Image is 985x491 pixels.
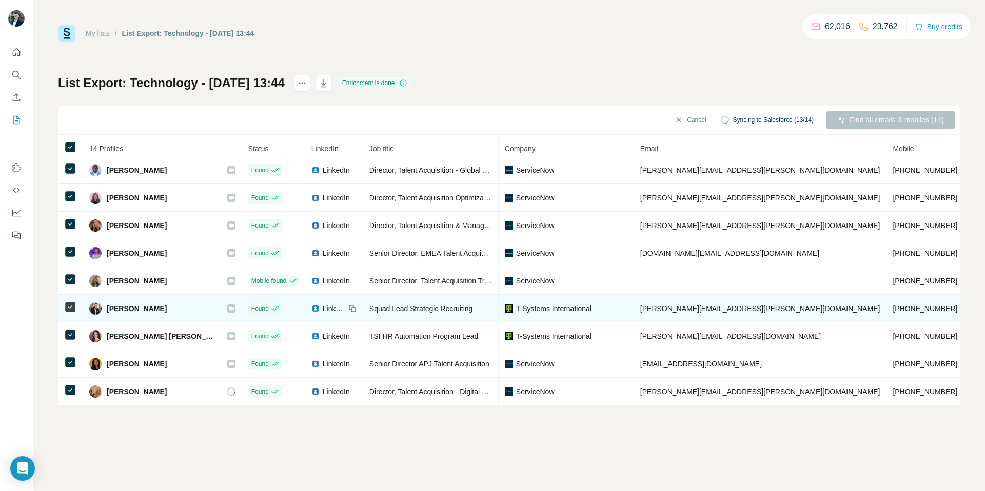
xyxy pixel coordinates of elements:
[89,145,123,153] span: 14 Profiles
[667,111,713,129] button: Cancel
[107,248,167,258] span: [PERSON_NAME]
[369,360,489,368] span: Senior Director APJ Talent Acquisition
[369,277,623,285] span: Senior Director, Talent Acquisition Transformation, Optimization, and Excellence
[516,248,555,258] span: ServiceNow
[323,220,350,231] span: LinkedIn
[640,304,880,313] span: [PERSON_NAME][EMAIL_ADDRESS][PERSON_NAME][DOMAIN_NAME]
[311,166,320,174] img: LinkedIn logo
[323,359,350,369] span: LinkedIn
[893,387,957,396] span: [PHONE_NUMBER]
[893,145,914,153] span: Mobile
[311,277,320,285] img: LinkedIn logo
[107,359,167,369] span: [PERSON_NAME]
[89,385,102,398] img: Avatar
[251,304,269,313] span: Found
[893,277,957,285] span: [PHONE_NUMBER]
[251,249,269,258] span: Found
[516,386,555,397] span: ServiceNow
[107,303,167,314] span: [PERSON_NAME]
[8,203,25,222] button: Dashboard
[893,221,957,230] span: [PHONE_NUMBER]
[89,275,102,287] img: Avatar
[8,88,25,107] button: Enrich CSV
[323,386,350,397] span: LinkedIn
[323,193,350,203] span: LinkedIn
[8,158,25,177] button: Use Surfe on LinkedIn
[369,221,651,230] span: Director, Talent Acquisition & Management Transformation, Optimization, and Excellence
[873,21,898,33] p: 23,762
[251,221,269,230] span: Found
[8,111,25,129] button: My lists
[107,276,167,286] span: [PERSON_NAME]
[505,221,513,230] img: company-logo
[89,164,102,176] img: Avatar
[505,277,513,285] img: company-logo
[516,276,555,286] span: ServiceNow
[640,194,880,202] span: [PERSON_NAME][EMAIL_ADDRESS][PERSON_NAME][DOMAIN_NAME]
[311,221,320,230] img: LinkedIn logo
[89,302,102,315] img: Avatar
[311,387,320,396] img: LinkedIn logo
[323,248,350,258] span: LinkedIn
[505,360,513,368] img: company-logo
[8,181,25,199] button: Use Surfe API
[89,192,102,204] img: Avatar
[640,249,819,257] span: [DOMAIN_NAME][EMAIL_ADDRESS][DOMAIN_NAME]
[893,249,957,257] span: [PHONE_NUMBER]
[89,219,102,232] img: Avatar
[251,332,269,341] span: Found
[89,358,102,370] img: Avatar
[107,193,167,203] span: [PERSON_NAME]
[10,456,35,481] div: Open Intercom Messenger
[8,66,25,84] button: Search
[640,387,880,396] span: [PERSON_NAME][EMAIL_ADDRESS][PERSON_NAME][DOMAIN_NAME]
[369,145,394,153] span: Job title
[86,29,110,37] a: My lists
[248,145,269,153] span: Status
[893,332,957,340] span: [PHONE_NUMBER]
[893,360,957,368] span: [PHONE_NUMBER]
[825,21,850,33] p: 62,016
[89,247,102,259] img: Avatar
[516,193,555,203] span: ServiceNow
[505,145,536,153] span: Company
[505,166,513,174] img: company-logo
[311,332,320,340] img: LinkedIn logo
[311,304,320,313] img: LinkedIn logo
[640,360,762,368] span: [EMAIL_ADDRESS][DOMAIN_NAME]
[8,43,25,62] button: Quick start
[640,332,821,340] span: [PERSON_NAME][EMAIL_ADDRESS][DOMAIN_NAME]
[640,221,880,230] span: [PERSON_NAME][EMAIL_ADDRESS][PERSON_NAME][DOMAIN_NAME]
[516,359,555,369] span: ServiceNow
[107,386,167,397] span: [PERSON_NAME]
[323,165,350,175] span: LinkedIn
[369,332,478,340] span: TSI HR Automation Program Lead
[369,166,562,174] span: Director, Talent Acquisition - Global Outreach & Engagement
[339,77,410,89] div: Enrichment is done
[733,115,814,125] span: Syncing to Salesforce (13/14)
[58,25,75,42] img: Surfe Logo
[893,194,957,202] span: [PHONE_NUMBER]
[369,304,473,313] span: Squad Lead Strategic Recruiting
[369,249,498,257] span: Senior Director, EMEA Talent Acquisition
[311,194,320,202] img: LinkedIn logo
[107,165,167,175] span: [PERSON_NAME]
[323,276,350,286] span: LinkedIn
[505,332,513,340] img: company-logo
[8,10,25,27] img: Avatar
[893,304,957,313] span: [PHONE_NUMBER]
[505,387,513,396] img: company-logo
[107,331,217,341] span: [PERSON_NAME] [PERSON_NAME]
[251,193,269,202] span: Found
[122,28,254,38] div: List Export: Technology - [DATE] 13:44
[505,194,513,202] img: company-logo
[915,19,962,34] button: Buy credits
[640,145,658,153] span: Email
[505,304,513,313] img: company-logo
[323,303,345,314] span: LinkedIn
[369,387,555,396] span: Director, Talent Acquisition - Digital Technology & Products
[251,166,269,175] span: Found
[89,330,102,342] img: Avatar
[516,220,555,231] span: ServiceNow
[516,331,592,341] span: T-Systems International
